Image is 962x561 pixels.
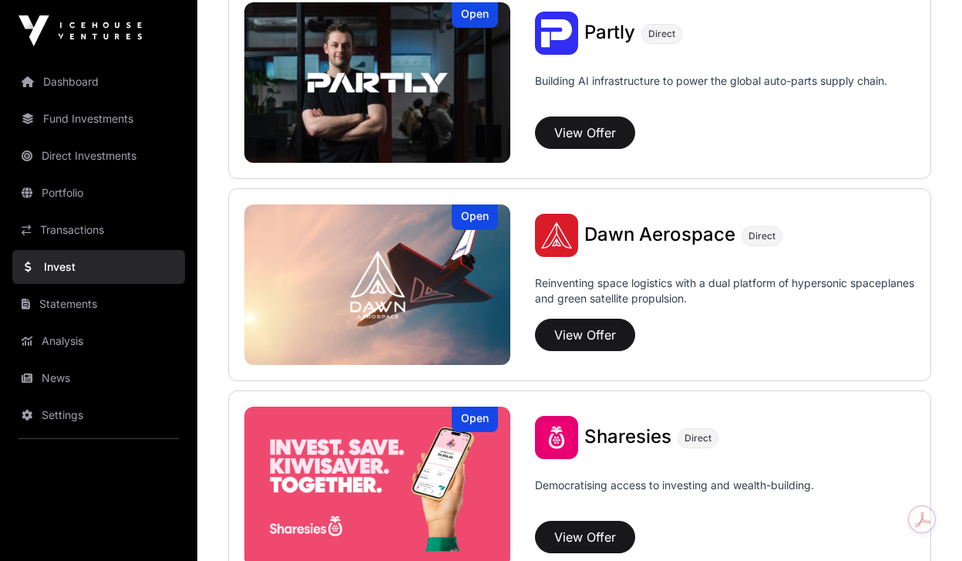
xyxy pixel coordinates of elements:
[885,487,962,561] iframe: Chat Widget
[535,319,635,351] button: View Offer
[12,361,185,395] a: News
[748,230,775,242] span: Direct
[12,213,185,247] a: Transactions
[584,223,735,245] span: Dawn Aerospace
[244,2,510,163] img: Partly
[535,521,635,553] button: View Offer
[452,2,498,28] div: Open
[584,225,735,245] a: Dawn Aerospace
[535,478,814,515] p: Democratising access to investing and wealth-building.
[12,250,185,284] a: Invest
[535,117,635,149] button: View Offer
[452,407,498,432] div: Open
[584,23,635,43] a: Partly
[12,287,185,321] a: Statements
[535,416,578,459] img: Sharesies
[584,425,671,448] span: Sharesies
[535,275,915,313] p: Reinventing space logistics with a dual platform of hypersonic spaceplanes and green satellite pr...
[452,204,498,230] div: Open
[18,15,142,46] img: Icehouse Ventures Logo
[12,324,185,358] a: Analysis
[12,176,185,210] a: Portfolio
[535,214,578,257] img: Dawn Aerospace
[648,28,675,40] span: Direct
[244,2,510,163] a: PartlyOpen
[684,432,711,444] span: Direct
[12,65,185,99] a: Dashboard
[244,204,510,365] img: Dawn Aerospace
[12,102,185,136] a: Fund Investments
[535,73,887,110] p: Building AI infrastructure to power the global auto-parts supply chain.
[535,12,578,55] img: Partly
[12,398,185,432] a: Settings
[584,21,635,43] span: Partly
[244,204,510,365] a: Dawn AerospaceOpen
[584,428,671,448] a: Sharesies
[12,139,185,173] a: Direct Investments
